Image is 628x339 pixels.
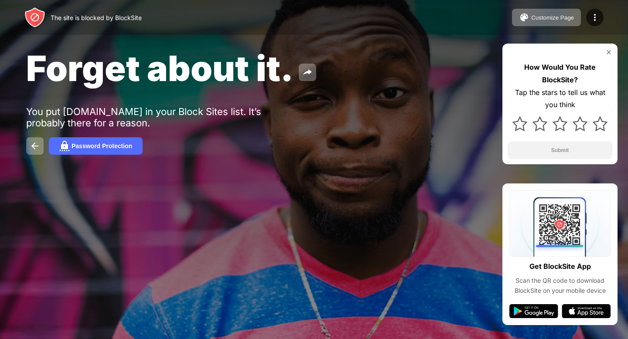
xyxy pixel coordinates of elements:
div: Tap the stars to tell us what you think [508,86,612,112]
img: star.svg [512,116,527,131]
div: How Would You Rate BlockSite? [508,61,612,86]
img: star.svg [532,116,547,131]
div: Scan the QR code to download BlockSite on your mobile device [509,276,611,295]
div: The site is blocked by BlockSite [51,14,142,21]
img: back.svg [30,141,40,151]
img: star.svg [573,116,587,131]
img: share.svg [302,67,313,78]
button: Customize Page [512,9,581,26]
img: password.svg [59,141,70,151]
div: Password Protection [72,142,132,149]
div: Get BlockSite App [529,260,591,273]
img: app-store.svg [562,304,611,318]
img: star.svg [553,116,567,131]
div: Customize Page [531,14,574,21]
div: You put [DOMAIN_NAME] in your Block Sites list. It’s probably there for a reason. [26,106,296,129]
img: qrcode.svg [509,190,611,257]
button: Password Protection [49,137,143,155]
img: menu-icon.svg [590,12,600,23]
img: rate-us-close.svg [605,49,612,56]
button: Submit [508,142,612,159]
span: Forget about it. [26,47,294,89]
img: header-logo.svg [24,7,45,28]
img: star.svg [593,116,608,131]
img: pallet.svg [519,12,529,23]
img: google-play.svg [509,304,558,318]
